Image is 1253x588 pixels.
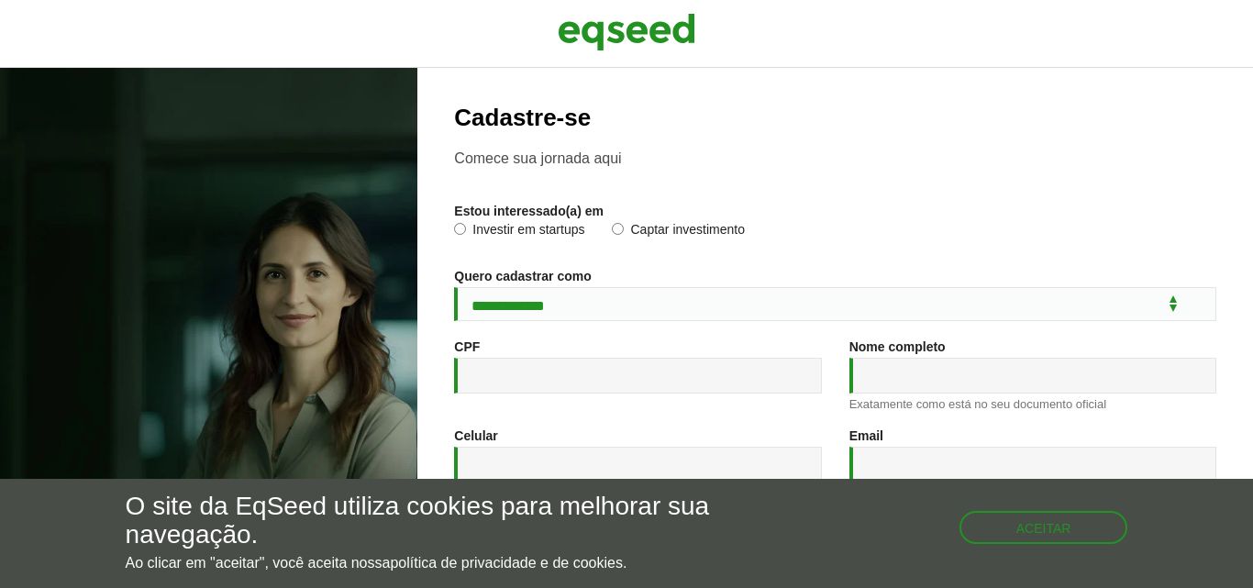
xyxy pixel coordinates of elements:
label: Captar investimento [612,223,745,241]
input: Captar investimento [612,223,624,235]
label: CPF [454,340,480,353]
div: Exatamente como está no seu documento oficial [849,398,1216,410]
input: Investir em startups [454,223,466,235]
label: Nome completo [849,340,946,353]
label: Investir em startups [454,223,584,241]
p: Ao clicar em "aceitar", você aceita nossa . [126,554,727,571]
a: política de privacidade e de cookies [390,556,623,571]
img: EqSeed Logo [558,9,695,55]
p: Comece sua jornada aqui [454,150,1216,167]
h5: O site da EqSeed utiliza cookies para melhorar sua navegação. [126,493,727,549]
label: Estou interessado(a) em [454,205,604,217]
h2: Cadastre-se [454,105,1216,131]
button: Aceitar [959,511,1128,544]
label: Celular [454,429,497,442]
label: Email [849,429,883,442]
label: Quero cadastrar como [454,270,591,283]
